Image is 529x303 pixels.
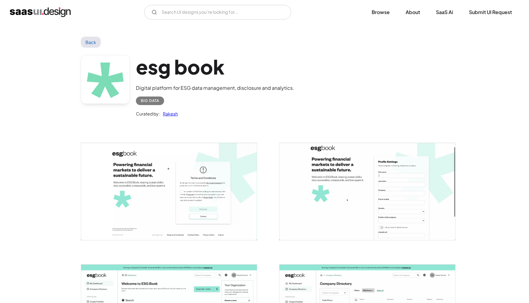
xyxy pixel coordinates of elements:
a: About [398,5,427,19]
div: Curated by: [136,110,160,117]
a: open lightbox [280,143,455,240]
div: Big Data [141,97,159,104]
a: Rakesh [160,110,178,117]
img: 641e84140bbd0ac762efbee5_ESG%20Book%20-%20Profile%20Settings.png [280,143,455,240]
input: Search UI designs you're looking for... [144,5,291,20]
h1: esg book [136,55,294,78]
div: Digital platform for ESG data management, disclosure and analytics. [136,84,294,92]
form: Email Form [144,5,291,20]
a: Submit UI Request [462,5,519,19]
a: Back [81,37,101,48]
a: open lightbox [81,143,257,240]
a: Browse [364,5,397,19]
a: home [10,7,71,17]
a: SaaS Ai [429,5,460,19]
img: 641e841471c8e5e7d469bc06_ESG%20Book%20-%20Login%20Terms%20and%20Conditions.png [81,143,257,240]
